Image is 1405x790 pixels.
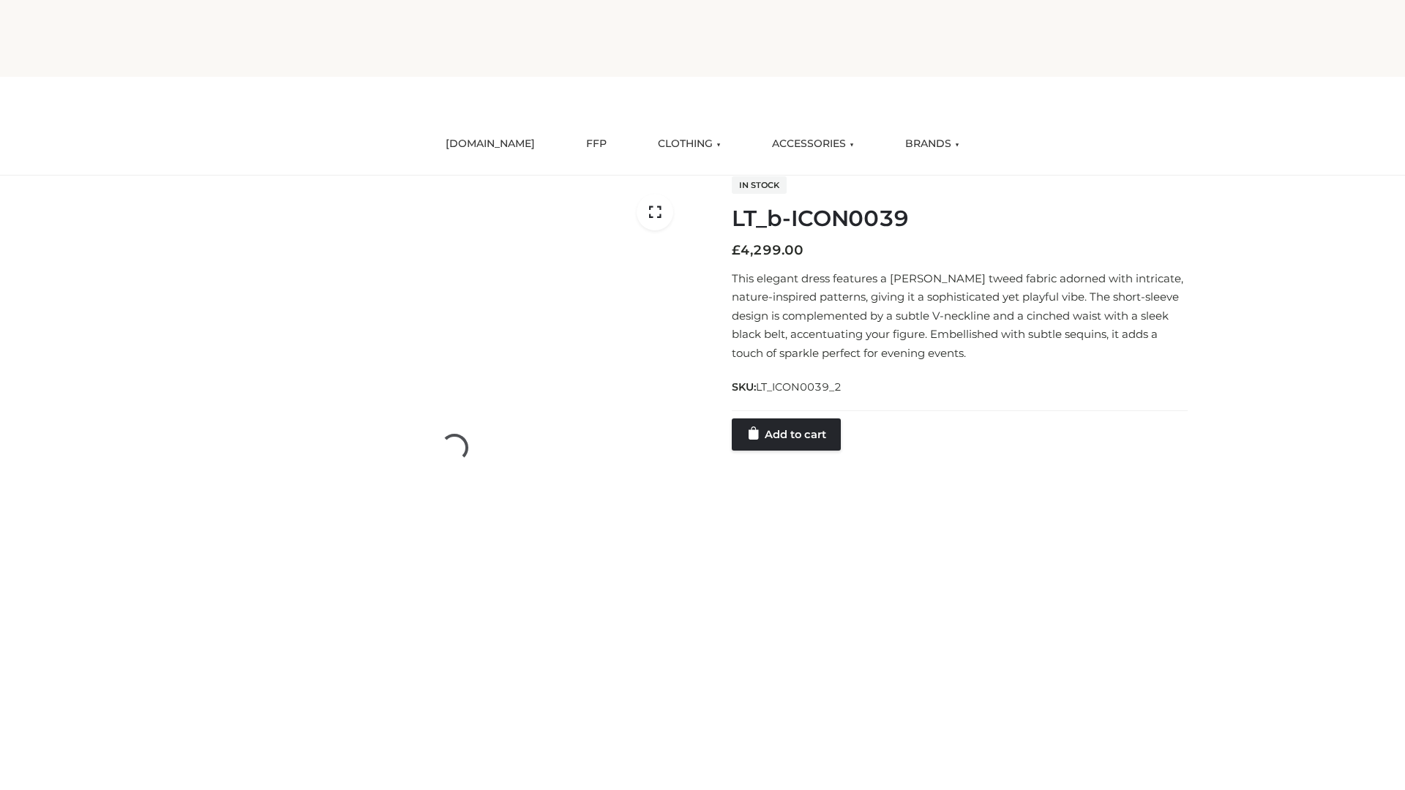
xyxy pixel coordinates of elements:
[732,378,843,396] span: SKU:
[732,242,741,258] span: £
[732,269,1188,363] p: This elegant dress features a [PERSON_NAME] tweed fabric adorned with intricate, nature-inspired ...
[761,128,865,160] a: ACCESSORIES
[732,206,1188,232] h1: LT_b-ICON0039
[894,128,970,160] a: BRANDS
[756,380,842,394] span: LT_ICON0039_2
[732,242,803,258] bdi: 4,299.00
[732,418,841,451] a: Add to cart
[647,128,732,160] a: CLOTHING
[435,128,546,160] a: [DOMAIN_NAME]
[732,176,787,194] span: In stock
[575,128,618,160] a: FFP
